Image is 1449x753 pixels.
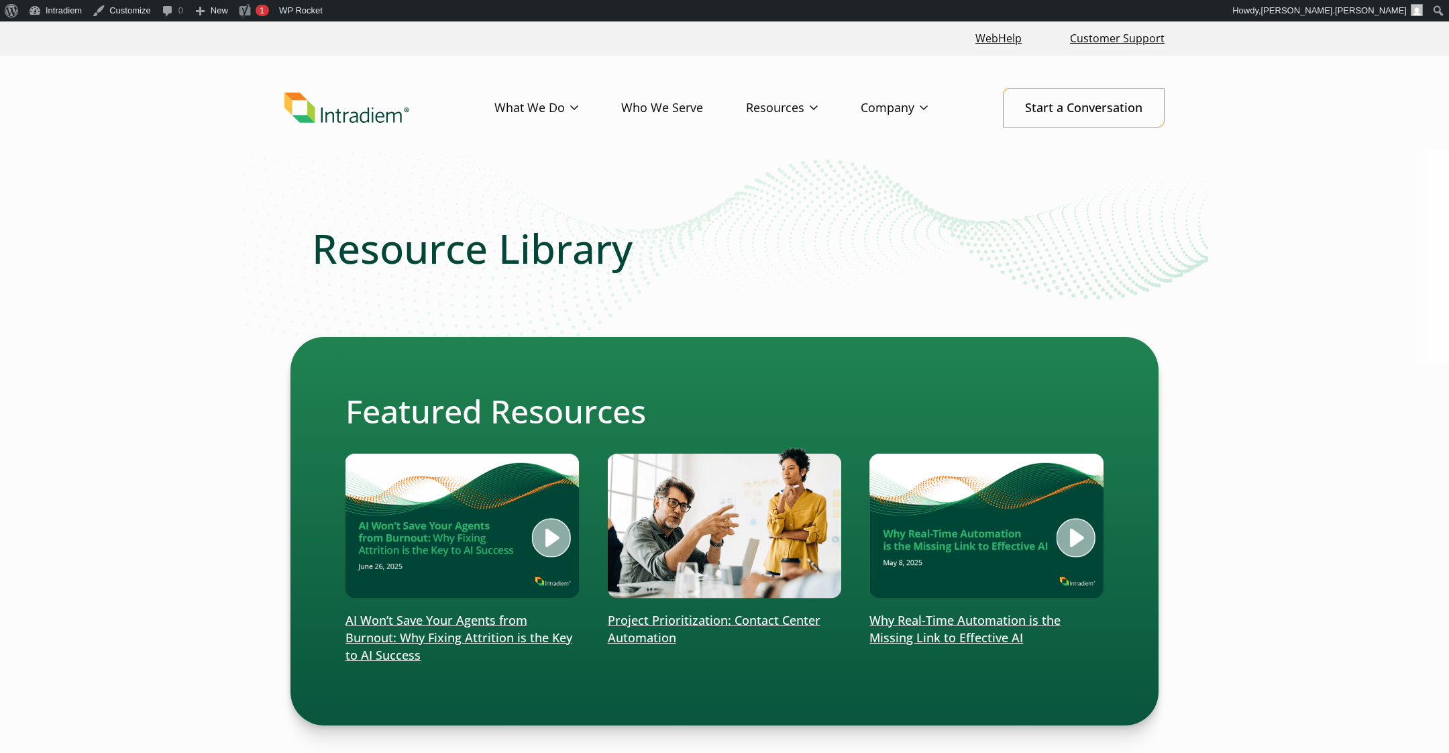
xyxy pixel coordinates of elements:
[869,612,1104,647] p: Why Real-Time Automation is the Missing Link to Effective AI
[284,93,494,123] a: Link to homepage of Intradiem
[608,447,842,647] a: Project Prioritization: Contact Center Automation
[494,89,621,128] a: What We Do
[869,447,1104,647] a: Why Real-Time Automation is the Missing Link to Effective AI
[861,89,971,128] a: Company
[1003,88,1165,128] a: Start a Conversation
[1065,24,1170,53] a: Customer Support
[345,392,1104,431] h2: Featured Resources
[345,447,580,664] a: AI Won’t Save Your Agents from Burnout: Why Fixing Attrition is the Key to AI Success
[746,89,861,128] a: Resources
[284,93,409,123] img: Intradiem
[345,612,580,664] p: AI Won’t Save Your Agents from Burnout: Why Fixing Attrition is the Key to AI Success
[608,612,842,647] p: Project Prioritization: Contact Center Automation
[1261,5,1407,15] span: [PERSON_NAME].[PERSON_NAME]
[260,5,264,15] span: 1
[970,24,1027,53] a: Link opens in a new window
[621,89,746,128] a: Who We Serve
[312,224,1137,272] h1: Resource Library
